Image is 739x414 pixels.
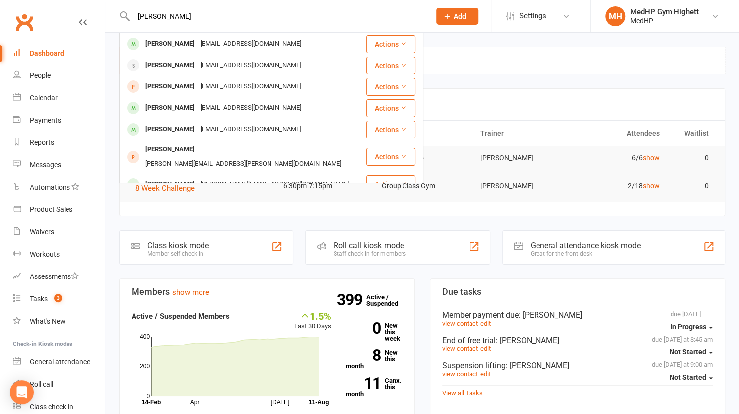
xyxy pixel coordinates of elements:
[13,288,105,310] a: Tasks 3
[570,121,669,146] th: Attendees
[519,310,582,320] span: : [PERSON_NAME]
[13,87,105,109] a: Calendar
[198,177,352,192] div: [PERSON_NAME][EMAIL_ADDRESS][DOMAIN_NAME]
[334,241,405,250] div: Roll call kiosk mode
[480,370,491,378] a: edit
[30,317,66,325] div: What's New
[471,174,570,198] td: [PERSON_NAME]
[346,321,381,336] strong: 0
[442,310,713,320] div: Member payment due
[366,78,415,96] button: Actions
[30,206,72,213] div: Product Sales
[643,154,660,162] a: show
[531,250,641,257] div: Great for the front desk
[142,79,198,94] div: [PERSON_NAME]
[30,161,61,169] div: Messages
[13,176,105,199] a: Automations
[132,287,403,297] h3: Members
[366,57,415,74] button: Actions
[142,101,198,115] div: [PERSON_NAME]
[442,320,478,327] a: view contact
[30,116,61,124] div: Payments
[670,343,713,361] button: Not Started
[669,146,718,170] td: 0
[13,199,105,221] a: Product Sales
[30,250,60,258] div: Workouts
[142,58,198,72] div: [PERSON_NAME]
[13,132,105,154] a: Reports
[671,318,713,336] button: In Progress
[442,370,478,378] a: view contact
[366,35,415,53] button: Actions
[30,71,51,79] div: People
[669,174,718,198] td: 0
[334,250,405,257] div: Staff check-in for members
[480,320,491,327] a: edit
[30,228,54,236] div: Waivers
[346,377,403,397] a: 11Canx. this month
[346,348,381,363] strong: 8
[294,310,331,321] div: 1.5%
[496,336,559,345] span: : [PERSON_NAME]
[142,37,198,51] div: [PERSON_NAME]
[10,380,34,404] div: Open Intercom Messenger
[506,361,569,370] span: : [PERSON_NAME]
[630,7,699,16] div: MedHP Gym Highett
[337,292,366,307] strong: 399
[172,288,209,297] a: show more
[570,146,669,170] td: 6/6
[531,241,641,250] div: General attendance kiosk mode
[366,175,415,193] button: Actions
[30,49,64,57] div: Dashboard
[669,121,718,146] th: Waitlist
[13,351,105,373] a: General attendance kiosk mode
[294,310,331,332] div: Last 30 Days
[373,174,471,198] td: Group Class Gym
[366,99,415,117] button: Actions
[13,310,105,333] a: What's New
[30,183,70,191] div: Automations
[13,109,105,132] a: Payments
[671,323,706,331] span: In Progress
[142,122,198,137] div: [PERSON_NAME]
[366,121,415,138] button: Actions
[198,101,304,115] div: [EMAIL_ADDRESS][DOMAIN_NAME]
[30,138,54,146] div: Reports
[30,403,73,411] div: Class check-in
[135,184,195,193] span: 8 Week Challenge
[519,5,546,27] span: Settings
[471,121,570,146] th: Trainer
[142,177,198,192] div: [PERSON_NAME]
[198,58,304,72] div: [EMAIL_ADDRESS][DOMAIN_NAME]
[346,322,403,342] a: 0New this week
[198,122,304,137] div: [EMAIL_ADDRESS][DOMAIN_NAME]
[436,8,478,25] button: Add
[13,221,105,243] a: Waivers
[30,273,79,280] div: Assessments
[366,286,410,314] a: 399Active / Suspended
[274,174,373,198] td: 6:30pm-7:15pm
[442,345,478,352] a: view contact
[198,37,304,51] div: [EMAIL_ADDRESS][DOMAIN_NAME]
[147,241,209,250] div: Class kiosk mode
[131,9,423,23] input: Search...
[13,243,105,266] a: Workouts
[454,12,466,20] span: Add
[570,174,669,198] td: 2/18
[30,295,48,303] div: Tasks
[480,345,491,352] a: edit
[442,361,713,370] div: Suspension lifting
[12,10,37,35] a: Clubworx
[198,79,304,94] div: [EMAIL_ADDRESS][DOMAIN_NAME]
[366,148,415,166] button: Actions
[442,336,713,345] div: End of free trial
[132,312,230,321] strong: Active / Suspended Members
[30,94,58,102] div: Calendar
[346,349,403,369] a: 8New this month
[54,294,62,302] span: 3
[13,42,105,65] a: Dashboard
[670,348,706,356] span: Not Started
[605,6,625,26] div: MH
[442,287,713,297] h3: Due tasks
[471,146,570,170] td: [PERSON_NAME]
